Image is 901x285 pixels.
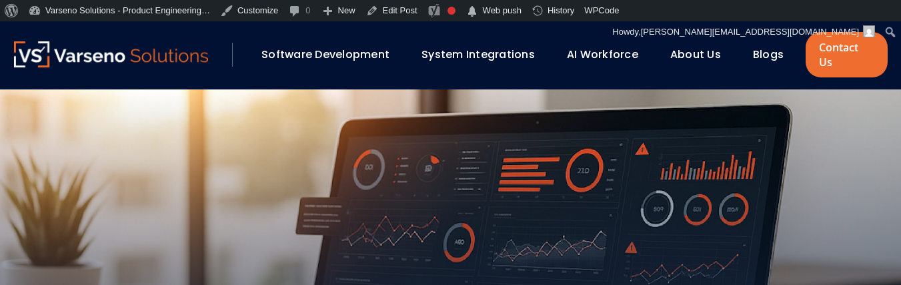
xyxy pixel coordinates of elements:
[261,47,389,62] a: Software Development
[753,47,784,62] a: Blogs
[466,2,479,21] span: 
[255,43,408,66] div: Software Development
[421,47,535,62] a: System Integrations
[415,43,554,66] div: System Integrations
[641,27,859,37] span: [PERSON_NAME][EMAIL_ADDRESS][DOMAIN_NAME]
[664,43,740,66] div: About Us
[608,21,880,43] a: Howdy,
[14,41,209,67] img: Varseno Solutions – Product Engineering & IT Services
[806,32,887,77] a: Contact Us
[14,41,209,68] a: Varseno Solutions – Product Engineering & IT Services
[560,43,657,66] div: AI Workforce
[746,43,802,66] div: Blogs
[567,47,638,62] a: AI Workforce
[670,47,721,62] a: About Us
[447,7,456,15] div: Focus keyphrase not set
